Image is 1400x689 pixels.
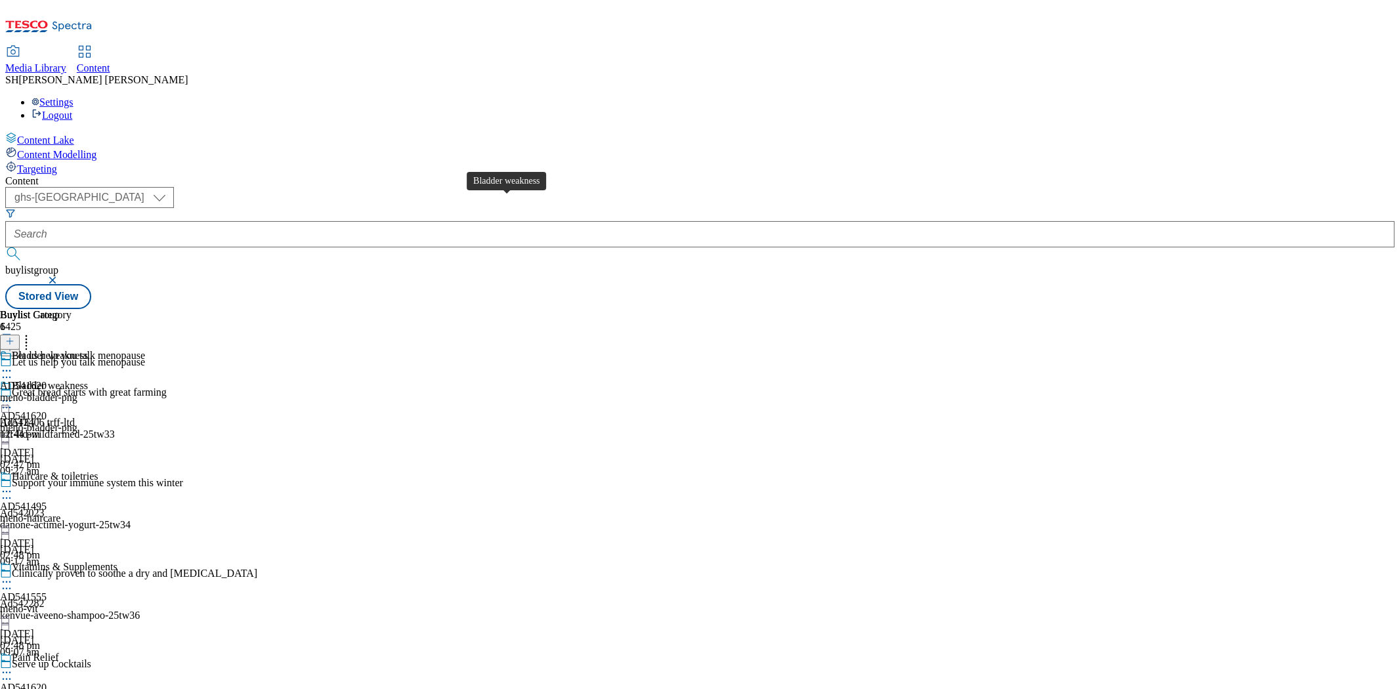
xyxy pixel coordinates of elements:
div: Vitamins & Supplements [12,561,117,573]
span: [PERSON_NAME] [PERSON_NAME] [18,74,188,85]
svg: Search Filters [5,208,16,219]
span: SH [5,74,18,85]
span: Targeting [17,163,57,175]
span: Content Modelling [17,149,96,160]
div: Content [5,175,1395,187]
span: buylistgroup [5,264,58,276]
div: Great bread starts with great farming [12,386,167,398]
div: Pain Relief [12,652,59,663]
span: Content Lake [17,135,74,146]
a: Content Modelling [5,146,1395,161]
span: Content [77,62,110,73]
input: Search [5,221,1395,247]
a: Logout [32,110,72,121]
a: Content [77,47,110,74]
div: Clinically proven to soothe a dry and [MEDICAL_DATA] [12,568,257,579]
a: Content Lake [5,132,1395,146]
a: Settings [32,96,74,108]
span: Media Library [5,62,66,73]
div: Haircare & toiletries [12,470,98,482]
a: Media Library [5,47,66,74]
a: Targeting [5,161,1395,175]
button: Stored View [5,284,91,309]
div: Let us help you talk menopause [12,350,145,362]
div: Support your immune system this winter [12,477,183,489]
